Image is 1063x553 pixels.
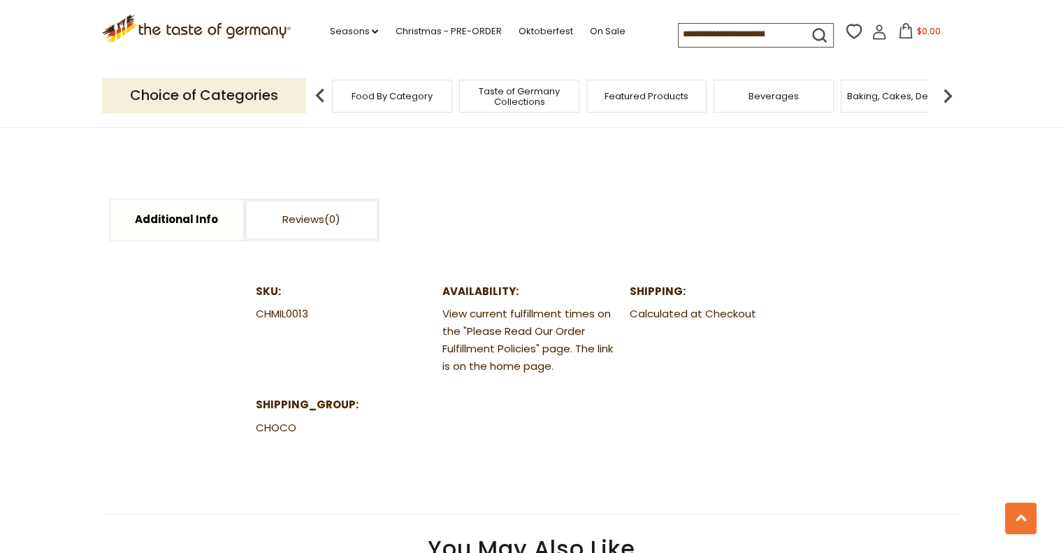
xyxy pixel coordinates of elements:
[630,306,807,323] dd: Calculated at Checkout
[916,25,940,37] span: $0.00
[589,24,625,39] a: On Sale
[102,78,306,113] p: Choice of Categories
[395,24,501,39] a: Christmas - PRE-ORDER
[890,23,949,44] button: $0.00
[518,24,572,39] a: Oktoberfest
[329,24,378,39] a: Seasons
[256,283,433,301] dt: SKU:
[934,82,962,110] img: next arrow
[630,283,807,301] dt: Shipping:
[605,91,688,101] a: Featured Products
[442,283,620,301] dt: Availability:
[749,91,799,101] a: Beverages
[110,200,243,240] a: Additional Info
[352,91,433,101] a: Food By Category
[245,200,378,240] a: Reviews
[306,82,334,110] img: previous arrow
[256,306,433,323] dd: CHMIL0013
[442,306,620,375] dd: View current fulfillment times on the "Please Read Our Order Fulfillment Policies" page. The link...
[256,396,433,414] dt: shipping_group:
[463,86,575,107] a: Taste of Germany Collections
[847,91,955,101] a: Baking, Cakes, Desserts
[256,419,433,437] dd: CHOCO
